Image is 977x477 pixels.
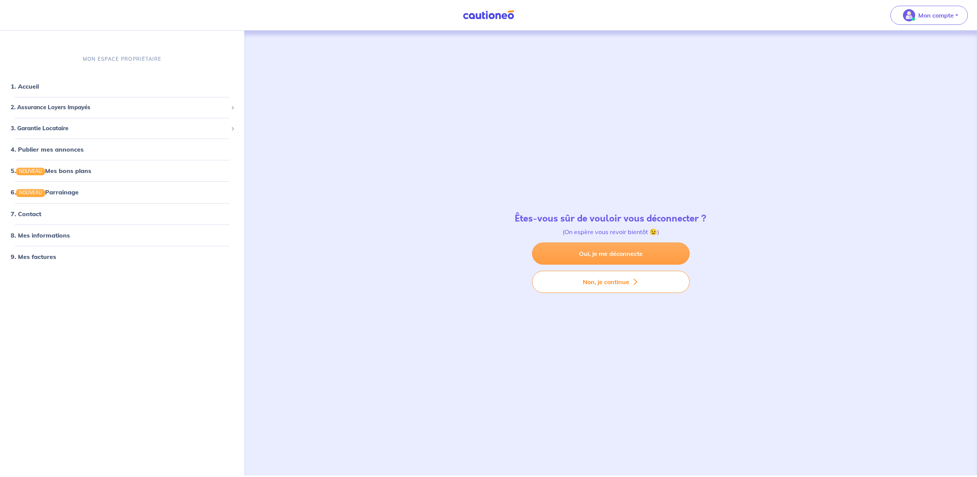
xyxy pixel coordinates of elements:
[890,6,968,25] button: illu_account_valid_menu.svgMon compte
[11,188,79,196] a: 6.NOUVEAUParrainage
[11,146,84,153] a: 4. Publier mes annonces
[83,55,161,63] p: MON ESPACE PROPRIÉTAIRE
[532,271,690,293] button: Non, je continue
[11,252,56,260] a: 9. Mes factures
[11,82,39,90] a: 1. Accueil
[11,103,228,112] span: 2. Assurance Loyers Impayés
[3,249,241,264] div: 9. Mes factures
[903,9,915,21] img: illu_account_valid_menu.svg
[11,231,70,239] a: 8. Mes informations
[3,142,241,157] div: 4. Publier mes annonces
[3,227,241,243] div: 8. Mes informations
[918,11,954,20] p: Mon compte
[11,124,228,133] span: 3. Garantie Locataire
[3,121,241,136] div: 3. Garantie Locataire
[515,227,706,236] p: (On espère vous revoir bientôt 😉)
[515,213,706,224] h4: Êtes-vous sûr de vouloir vous déconnecter ?
[460,10,517,20] img: Cautioneo
[3,100,241,115] div: 2. Assurance Loyers Impayés
[3,184,241,200] div: 6.NOUVEAUParrainage
[11,210,41,217] a: 7. Contact
[3,163,241,178] div: 5.NOUVEAUMes bons plans
[3,79,241,94] div: 1. Accueil
[11,167,91,175] a: 5.NOUVEAUMes bons plans
[3,206,241,221] div: 7. Contact
[532,243,690,265] a: Oui, je me déconnecte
